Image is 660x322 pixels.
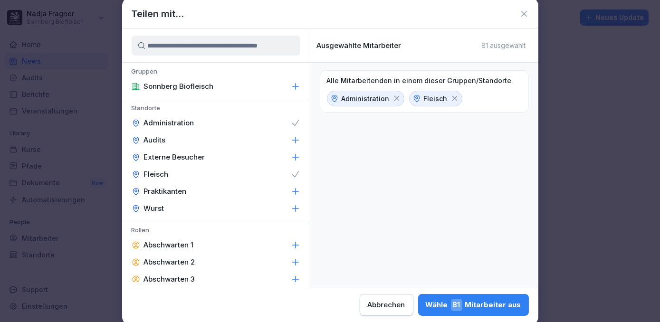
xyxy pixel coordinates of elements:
[122,226,310,237] p: Rollen
[144,275,195,284] p: Abschwarten 3
[144,82,214,91] p: Sonnberg Biofleisch
[144,170,169,179] p: Fleisch
[144,187,187,196] p: Praktikanten
[342,94,390,104] p: Administration
[451,299,462,311] span: 81
[424,94,448,104] p: Fleisch
[144,204,164,213] p: Wurst
[144,240,194,250] p: Abschwarten 1
[144,257,195,267] p: Abschwarten 2
[122,104,310,114] p: Standorte
[368,300,405,310] div: Abbrechen
[482,41,526,50] p: 81 ausgewählt
[132,7,184,21] h1: Teilen mit...
[327,76,512,85] p: Alle Mitarbeitenden in einem dieser Gruppen/Standorte
[426,299,521,311] div: Wähle Mitarbeiter aus
[122,67,310,78] p: Gruppen
[360,294,413,316] button: Abbrechen
[144,118,194,128] p: Administration
[144,135,166,145] p: Audits
[418,294,529,316] button: Wähle81Mitarbeiter aus
[144,152,205,162] p: Externe Besucher
[317,41,402,50] p: Ausgewählte Mitarbeiter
